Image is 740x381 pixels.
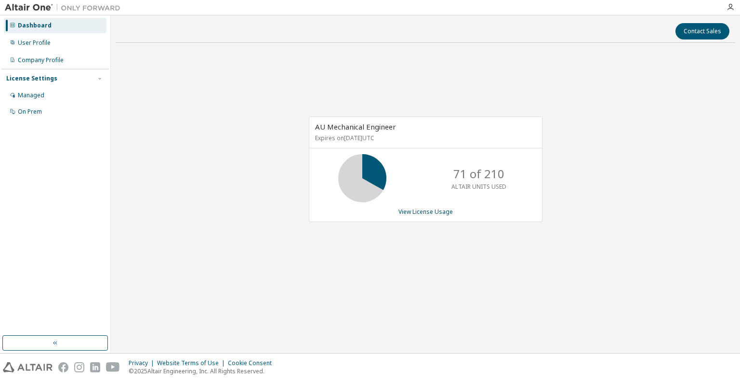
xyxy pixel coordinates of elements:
[5,3,125,13] img: Altair One
[157,359,228,367] div: Website Terms of Use
[129,367,277,375] p: © 2025 Altair Engineering, Inc. All Rights Reserved.
[451,183,506,191] p: ALTAIR UNITS USED
[453,166,504,182] p: 71 of 210
[675,23,729,39] button: Contact Sales
[129,359,157,367] div: Privacy
[6,75,57,82] div: License Settings
[18,108,42,116] div: On Prem
[315,134,534,142] p: Expires on [DATE] UTC
[18,56,64,64] div: Company Profile
[90,362,100,372] img: linkedin.svg
[228,359,277,367] div: Cookie Consent
[106,362,120,372] img: youtube.svg
[18,22,52,29] div: Dashboard
[398,208,453,216] a: View License Usage
[315,122,396,131] span: AU Mechanical Engineer
[3,362,53,372] img: altair_logo.svg
[18,39,51,47] div: User Profile
[58,362,68,372] img: facebook.svg
[74,362,84,372] img: instagram.svg
[18,92,44,99] div: Managed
